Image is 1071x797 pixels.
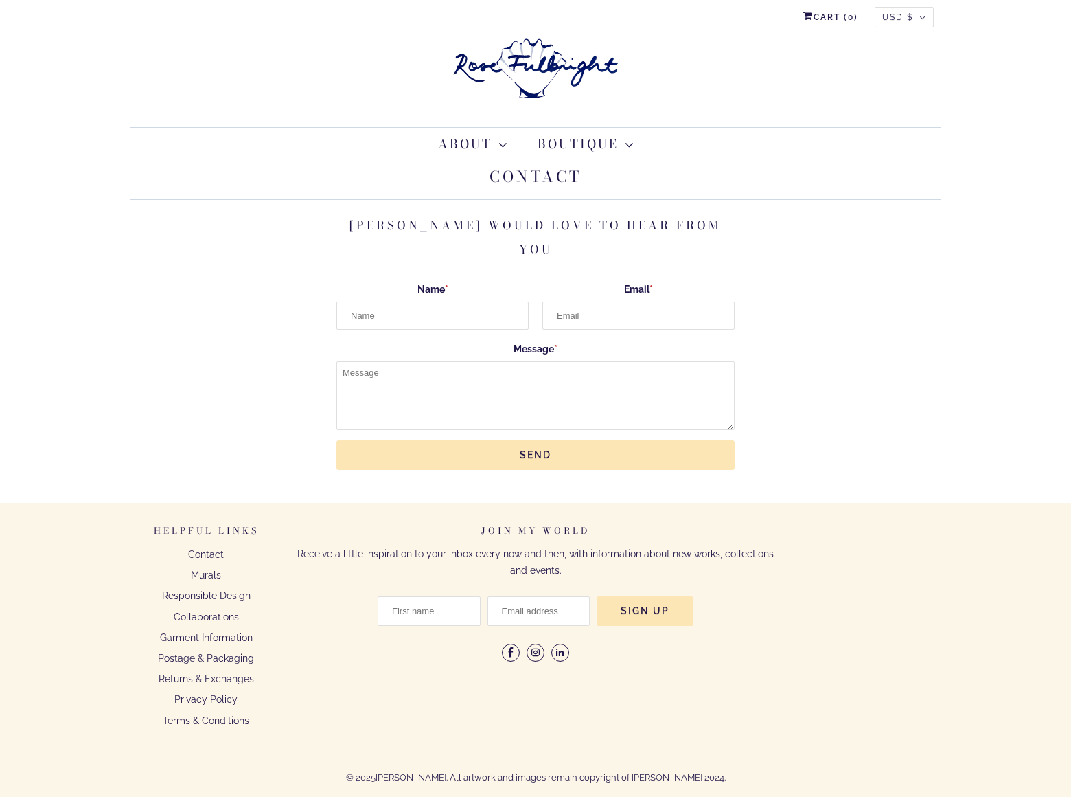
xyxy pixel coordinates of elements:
[159,673,254,684] a: Returns & Exchanges
[188,549,224,560] a: Contact
[160,632,253,643] a: Garment Information
[336,302,529,330] input: Name
[174,611,239,622] a: Collaborations
[336,340,735,361] label: Message
[376,763,446,783] a: [PERSON_NAME]
[130,524,281,547] h6: Helpful Links
[174,694,238,705] a: Privacy Policy
[848,12,854,22] span: 0
[130,159,941,200] h1: Contact
[295,524,776,547] h6: Join my world
[295,546,776,579] p: Receive a little inspiration to your inbox every now and then, with information about new works, ...
[378,596,481,626] input: First name
[542,280,735,302] label: Email
[130,761,941,786] p: © 2025 . All artwork and images remain copyright of [PERSON_NAME] 2024.
[336,440,735,470] input: Send
[875,7,934,27] button: USD $
[336,280,529,302] label: Name
[803,7,858,27] a: Cart (0)
[336,214,735,270] h3: [PERSON_NAME] would love to hear from you
[163,715,249,726] a: Terms & Conditions
[487,596,590,626] input: Email address
[538,135,634,153] a: Boutique
[191,570,221,581] a: Murals
[162,590,251,601] a: Responsible Design
[597,596,693,626] input: Sign Up
[438,135,507,153] a: About
[158,653,254,664] a: Postage & Packaging
[542,302,735,330] input: Email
